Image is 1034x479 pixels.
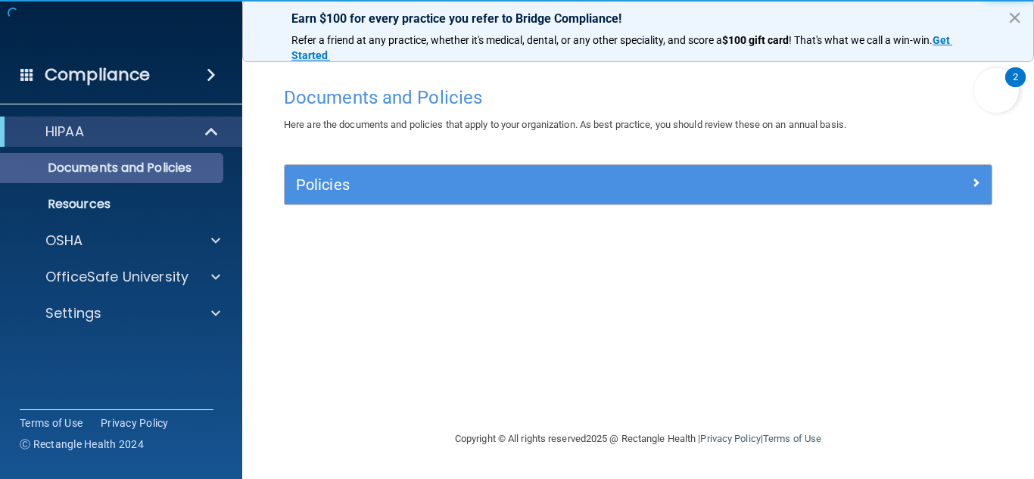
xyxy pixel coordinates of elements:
[974,68,1019,113] button: Open Resource Center, 2 new notifications
[45,304,101,322] p: Settings
[700,433,760,444] a: Privacy Policy
[722,34,789,46] strong: $100 gift card
[291,11,985,26] p: Earn $100 for every practice you refer to Bridge Compliance!
[10,197,216,212] p: Resources
[789,34,933,46] span: ! That's what we call a win-win.
[284,88,992,107] h4: Documents and Policies
[362,415,914,463] div: Copyright © All rights reserved 2025 @ Rectangle Health | |
[284,119,846,130] span: Here are the documents and policies that apply to your organization. As best practice, you should...
[18,16,224,46] img: PMB logo
[10,160,216,176] p: Documents and Policies
[18,304,220,322] a: Settings
[18,268,220,286] a: OfficeSafe University
[18,232,220,250] a: OSHA
[291,34,952,61] a: Get Started
[296,173,980,197] a: Policies
[1013,77,1018,97] div: 2
[20,437,144,452] span: Ⓒ Rectangle Health 2024
[45,123,84,141] p: HIPAA
[45,268,188,286] p: OfficeSafe University
[18,123,220,141] a: HIPAA
[1008,5,1022,30] button: Close
[45,64,150,86] h4: Compliance
[101,415,169,431] a: Privacy Policy
[45,232,83,250] p: OSHA
[291,34,722,46] span: Refer a friend at any practice, whether it's medical, dental, or any other speciality, and score a
[20,415,83,431] a: Terms of Use
[763,433,821,444] a: Terms of Use
[296,176,804,193] h5: Policies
